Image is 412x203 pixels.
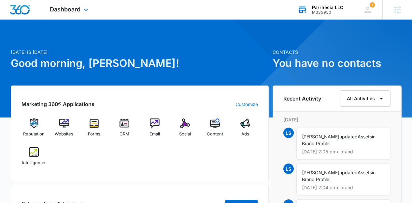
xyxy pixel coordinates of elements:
[358,170,372,175] span: Assets
[50,6,80,13] span: Dashboard
[312,5,343,10] div: account name
[88,131,100,137] span: Forms
[82,118,107,142] a: Forms
[23,131,45,137] span: Reputation
[283,164,294,174] span: LS
[172,118,197,142] a: Social
[358,134,372,139] span: Assets
[142,118,167,142] a: Email
[370,2,375,8] span: 1
[302,170,339,175] span: [PERSON_NAME]
[22,160,45,166] span: Intelligence
[302,134,339,139] span: [PERSON_NAME]
[233,118,258,142] a: Ads
[340,90,391,107] button: All Activities
[283,95,321,102] h6: Recent Activity
[283,128,294,138] span: LS
[55,131,73,137] span: Websites
[149,131,160,137] span: Email
[370,2,375,8] div: notifications count
[339,170,358,175] span: updated
[302,185,385,190] p: [DATE] 2:04 pm • brand
[273,55,402,71] h1: You have no contacts
[273,49,402,55] p: Contacts
[21,118,47,142] a: Reputation
[283,116,391,123] p: [DATE]
[51,118,77,142] a: Websites
[203,118,228,142] a: Content
[207,131,223,137] span: Content
[21,147,47,171] a: Intelligence
[11,55,269,71] h1: Good morning, [PERSON_NAME]!
[112,118,137,142] a: CRM
[339,134,358,139] span: updated
[235,101,258,108] a: Customize
[312,10,343,15] div: account id
[11,49,269,55] p: [DATE] is [DATE]
[302,149,385,154] p: [DATE] 2:05 pm • brand
[120,131,129,137] span: CRM
[179,131,191,137] span: Social
[241,131,249,137] span: Ads
[21,100,94,108] h2: Marketing 360® Applications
